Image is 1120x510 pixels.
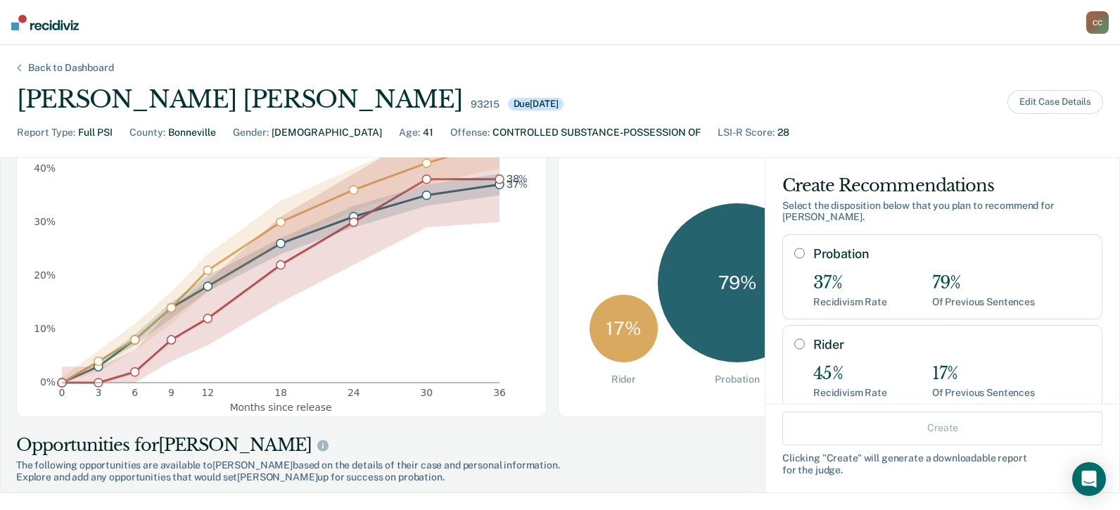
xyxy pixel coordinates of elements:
div: Full PSI [78,125,113,140]
div: Create Recommendations [782,174,1102,197]
img: Recidiviz [11,15,79,30]
div: County : [129,125,165,140]
div: Opportunities for [PERSON_NAME] [16,434,749,457]
div: Back to Dashboard [11,62,131,74]
div: C C [1086,11,1109,34]
label: Probation [813,246,1090,262]
div: Age : [399,125,420,140]
span: The following opportunities are available to [PERSON_NAME] based on the details of their case and... [16,459,749,471]
text: 18 [274,387,287,398]
text: 40% [34,162,56,174]
div: 79 % [658,203,817,363]
text: 0% [40,377,56,388]
text: 30% [34,217,56,228]
div: Of Previous Sentences [932,296,1035,308]
text: 12 [202,387,215,398]
g: x-axis tick label [59,387,506,398]
div: Report Type : [17,125,75,140]
div: Select the disposition below that you plan to recommend for [PERSON_NAME] . [782,200,1102,224]
div: Offense : [450,125,490,140]
g: area [62,120,499,383]
g: text [507,136,528,190]
text: 30 [421,387,433,398]
div: Recidivism Rate [813,296,887,308]
div: Clicking " Create " will generate a downloadable report for the judge. [782,452,1102,476]
button: Edit Case Details [1007,90,1103,114]
text: 36 [493,387,506,398]
button: Create [782,411,1102,445]
text: 0 [59,387,65,398]
text: 6 [132,387,138,398]
g: x-axis label [230,402,332,413]
div: Due [DATE] [508,98,564,110]
div: Recidivism Rate [813,387,887,399]
g: dot [58,138,504,388]
div: Bonneville [168,125,216,140]
text: Months since release [230,402,332,413]
div: CONTROLLED SUBSTANCE-POSSESSION OF [492,125,701,140]
div: 93215 [471,98,499,110]
text: 38% [507,174,528,185]
div: 45% [813,364,887,384]
text: 9 [168,387,174,398]
div: 79% [932,273,1035,293]
div: Open Intercom Messenger [1072,462,1106,496]
text: 10% [34,324,56,335]
div: 17% [932,364,1035,384]
div: Of Previous Sentences [932,387,1035,399]
div: 37% [813,273,887,293]
button: CC [1086,11,1109,34]
text: 20% [34,270,56,281]
div: 28 [777,125,789,140]
text: 3 [95,387,101,398]
g: y-axis tick label [34,162,56,388]
div: Rider [611,374,636,385]
div: 17 % [590,295,658,363]
div: Gender : [233,125,269,140]
div: 41 [423,125,433,140]
span: Explore and add any opportunities that would set [PERSON_NAME] up for success on probation. [16,471,749,483]
text: 24 [348,387,360,398]
div: [DEMOGRAPHIC_DATA] [272,125,382,140]
div: [PERSON_NAME] [PERSON_NAME] [17,85,462,114]
div: Probation [715,374,760,385]
text: 37% [507,179,528,190]
div: LSI-R Score : [718,125,775,140]
label: Rider [813,337,1090,352]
